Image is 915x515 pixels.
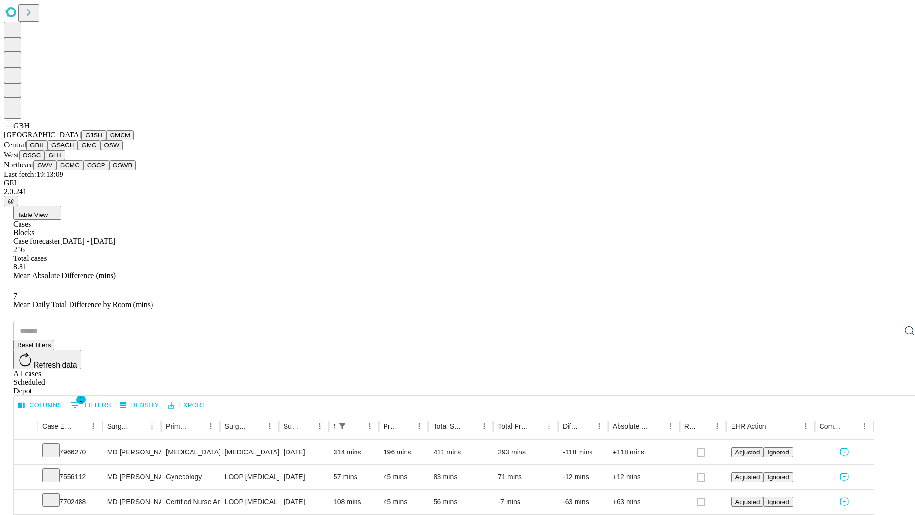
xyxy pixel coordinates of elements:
[313,420,326,433] button: Menu
[300,420,313,433] button: Sort
[73,420,87,433] button: Sort
[4,179,911,187] div: GEI
[763,497,793,507] button: Ignored
[399,420,413,433] button: Sort
[16,398,64,413] button: Select columns
[19,469,33,486] button: Expand
[563,440,603,464] div: -118 mins
[697,420,711,433] button: Sort
[17,341,51,349] span: Reset filters
[413,420,426,433] button: Menu
[19,150,45,160] button: OSSC
[284,422,299,430] div: Surgery Date
[56,160,83,170] button: GCMC
[68,398,113,413] button: Show filters
[13,263,27,271] span: 8.81
[384,422,399,430] div: Predicted In Room Duration
[384,490,424,514] div: 45 mins
[224,422,248,430] div: Surgery Name
[17,211,48,218] span: Table View
[433,422,463,430] div: Total Scheduled Duration
[858,420,871,433] button: Menu
[731,447,763,457] button: Adjusted
[335,420,349,433] button: Show filters
[76,395,86,404] span: 1
[284,490,324,514] div: [DATE]
[563,490,603,514] div: -63 mins
[107,422,131,430] div: Surgeon Name
[767,498,789,505] span: Ignored
[384,465,424,489] div: 45 mins
[4,141,26,149] span: Central
[767,474,789,481] span: Ignored
[166,422,190,430] div: Primary Service
[334,440,374,464] div: 314 mins
[13,246,25,254] span: 256
[498,440,553,464] div: 293 mins
[224,440,274,464] div: [MEDICAL_DATA] SIMPLE COMPLETE
[735,449,760,456] span: Adjusted
[191,420,204,433] button: Sort
[464,420,478,433] button: Sort
[731,472,763,482] button: Adjusted
[13,206,61,220] button: Table View
[4,170,63,178] span: Last fetch: 19:13:09
[363,420,376,433] button: Menu
[844,420,858,433] button: Sort
[433,465,488,489] div: 83 mins
[107,465,156,489] div: MD [PERSON_NAME]
[19,444,33,461] button: Expand
[4,187,911,196] div: 2.0.241
[579,420,592,433] button: Sort
[4,131,81,139] span: [GEOGRAPHIC_DATA]
[13,271,116,279] span: Mean Absolute Difference (mins)
[224,465,274,489] div: LOOP [MEDICAL_DATA] EXCISION PROCEDURE
[13,350,81,369] button: Refresh data
[498,490,553,514] div: -7 mins
[44,150,65,160] button: GLH
[334,465,374,489] div: 57 mins
[350,420,363,433] button: Sort
[613,422,650,430] div: Absolute Difference
[42,422,72,430] div: Case Epic Id
[563,422,578,430] div: Difference
[384,440,424,464] div: 196 mins
[498,465,553,489] div: 71 mins
[107,490,156,514] div: MD [PERSON_NAME]
[263,420,276,433] button: Menu
[767,420,781,433] button: Sort
[42,490,98,514] div: 7702488
[26,140,48,150] button: GBH
[563,465,603,489] div: -12 mins
[763,472,793,482] button: Ignored
[250,420,263,433] button: Sort
[42,465,98,489] div: 7556112
[166,465,215,489] div: Gynecology
[731,422,766,430] div: EHR Action
[4,196,18,206] button: @
[107,440,156,464] div: MD [PERSON_NAME]
[48,140,78,150] button: GSACH
[145,420,159,433] button: Menu
[13,292,17,300] span: 7
[613,440,675,464] div: +118 mins
[101,140,123,150] button: OSW
[820,422,844,430] div: Comments
[433,440,488,464] div: 411 mins
[204,420,217,433] button: Menu
[433,490,488,514] div: 56 mins
[592,420,606,433] button: Menu
[731,497,763,507] button: Adjusted
[132,420,145,433] button: Sort
[711,420,724,433] button: Menu
[4,161,33,169] span: Northeast
[664,420,677,433] button: Menu
[799,420,813,433] button: Menu
[81,130,106,140] button: GJSH
[13,237,60,245] span: Case forecaster
[735,474,760,481] span: Adjusted
[478,420,491,433] button: Menu
[83,160,109,170] button: OSCP
[613,465,675,489] div: +12 mins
